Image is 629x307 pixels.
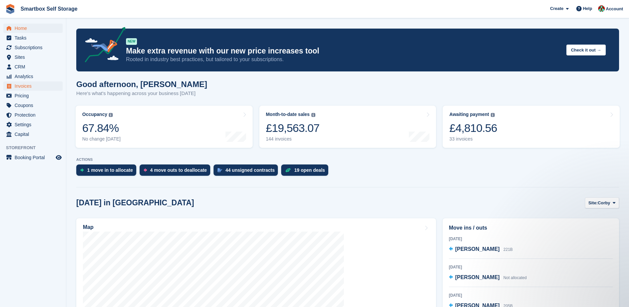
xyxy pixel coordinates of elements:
[15,91,54,100] span: Pricing
[281,164,332,179] a: 19 open deals
[583,5,592,12] span: Help
[266,136,320,142] div: 144 invoices
[449,273,527,282] a: [PERSON_NAME] Not allocated
[503,247,513,252] span: 221B
[76,198,194,207] h2: [DATE] in [GEOGRAPHIC_DATA]
[15,72,54,81] span: Analytics
[455,274,500,280] span: [PERSON_NAME]
[550,5,563,12] span: Create
[225,167,275,173] div: 44 unsigned contracts
[126,56,561,63] p: Rooted in industry best practices, but tailored to your subscriptions.
[140,164,214,179] a: 4 move outs to deallocate
[285,168,291,172] img: deal-1b604bf984904fb50ccaf53a9ad4b4a5d6e5aea283cecdc64d6e3604feb123c2.svg
[585,197,619,208] button: Site: Corby
[15,130,54,139] span: Capital
[126,46,561,56] p: Make extra revenue with our new price increases tool
[3,101,63,110] a: menu
[214,164,282,179] a: 44 unsigned contracts
[259,106,436,148] a: Month-to-date sales £19,563.07 144 invoices
[15,24,54,33] span: Home
[598,5,605,12] img: Caren Ingold
[76,90,207,97] p: Here's what's happening across your business [DATE]
[83,224,94,230] h2: Map
[443,106,620,148] a: Awaiting payment £4,810.56 33 invoices
[606,6,623,12] span: Account
[87,167,133,173] div: 1 move in to allocate
[82,136,121,142] div: No change [DATE]
[150,167,207,173] div: 4 move outs to deallocate
[144,168,147,172] img: move_outs_to_deallocate_icon-f764333ba52eb49d3ac5e1228854f67142a1ed5810a6f6cc68b1a99e826820c5.svg
[449,245,513,254] a: [PERSON_NAME] 221B
[566,45,606,55] button: Check it out →
[76,157,619,162] p: ACTIONS
[449,112,489,117] div: Awaiting payment
[55,153,63,161] a: Preview store
[5,4,15,14] img: stora-icon-8386f47178a22dfd0bd8f6a31ec36ba5ce8667c1dd55bd0f319d3a0aa187defe.svg
[449,224,613,232] h2: Move ins / outs
[15,62,54,71] span: CRM
[3,91,63,100] a: menu
[15,81,54,91] span: Invoices
[294,167,325,173] div: 19 open deals
[126,38,137,45] div: NEW
[3,153,63,162] a: menu
[15,101,54,110] span: Coupons
[449,121,497,135] div: £4,810.56
[266,121,320,135] div: £19,563.07
[80,168,84,172] img: move_ins_to_allocate_icon-fdf77a2bb77ea45bf5b3d319d69a93e2d87916cf1d5bf7949dd705db3b84f3ca.svg
[449,264,613,270] div: [DATE]
[3,62,63,71] a: menu
[76,80,207,89] h1: Good afternoon, [PERSON_NAME]
[76,164,140,179] a: 1 move in to allocate
[598,200,610,206] span: Corby
[109,113,113,117] img: icon-info-grey-7440780725fd019a000dd9b08b2336e03edf1995a4989e88bcd33f0948082b44.svg
[3,52,63,62] a: menu
[79,27,126,65] img: price-adjustments-announcement-icon-8257ccfd72463d97f412b2fc003d46551f7dbcb40ab6d574587a9cd5c0d94...
[3,43,63,52] a: menu
[449,236,613,242] div: [DATE]
[82,121,121,135] div: 67.84%
[589,200,598,206] span: Site:
[449,136,497,142] div: 33 invoices
[3,72,63,81] a: menu
[15,33,54,43] span: Tasks
[491,113,495,117] img: icon-info-grey-7440780725fd019a000dd9b08b2336e03edf1995a4989e88bcd33f0948082b44.svg
[82,112,107,117] div: Occupancy
[6,145,66,151] span: Storefront
[449,292,613,298] div: [DATE]
[266,112,310,117] div: Month-to-date sales
[15,153,54,162] span: Booking Portal
[18,3,80,14] a: Smartbox Self Storage
[15,110,54,120] span: Protection
[3,81,63,91] a: menu
[15,43,54,52] span: Subscriptions
[3,130,63,139] a: menu
[15,120,54,129] span: Settings
[311,113,315,117] img: icon-info-grey-7440780725fd019a000dd9b08b2336e03edf1995a4989e88bcd33f0948082b44.svg
[218,168,222,172] img: contract_signature_icon-13c848040528278c33f63329250d36e43548de30e8caae1d1a13099fd9432cc5.svg
[3,110,63,120] a: menu
[503,275,527,280] span: Not allocated
[3,24,63,33] a: menu
[3,120,63,129] a: menu
[15,52,54,62] span: Sites
[76,106,253,148] a: Occupancy 67.84% No change [DATE]
[3,33,63,43] a: menu
[455,246,500,252] span: [PERSON_NAME]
